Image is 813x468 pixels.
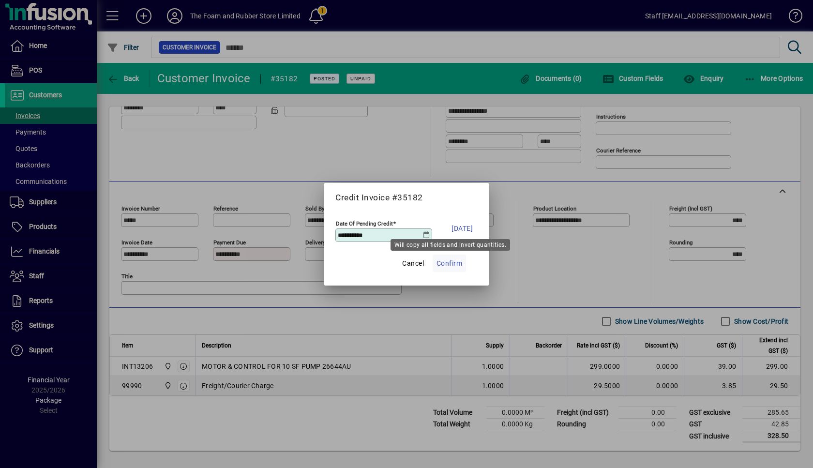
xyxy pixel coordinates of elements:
[437,257,463,269] span: Confirm
[391,239,510,251] div: Will copy all fields and invert quantities.
[447,216,478,241] button: [DATE]
[398,255,429,272] button: Cancel
[402,257,424,269] span: Cancel
[433,255,467,272] button: Confirm
[335,193,478,203] h5: Credit Invoice #35182
[336,220,393,226] mat-label: Date Of Pending Credit
[452,223,473,234] span: [DATE]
